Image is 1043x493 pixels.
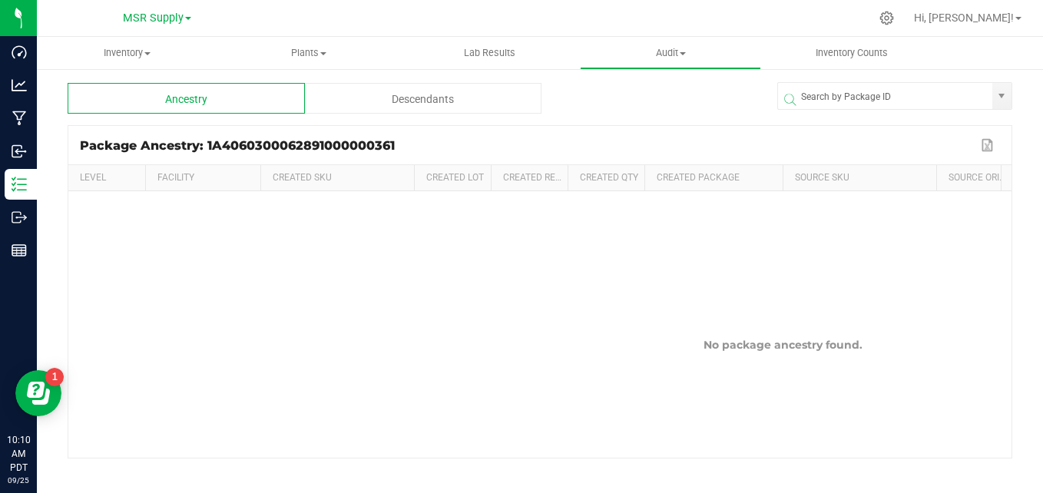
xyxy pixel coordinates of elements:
[580,37,761,69] a: Audit
[795,46,909,60] span: Inventory Counts
[45,368,64,386] iframe: Resource center unread badge
[12,78,27,93] inline-svg: Analytics
[778,83,993,111] input: Search by Package ID
[123,12,184,25] span: MSR Supply
[877,11,896,25] div: Manage settings
[7,475,30,486] p: 09/25
[12,210,27,225] inline-svg: Outbound
[7,433,30,475] p: 10:10 AM PDT
[644,165,783,191] th: Created Package
[145,165,260,191] th: Facility
[399,37,581,69] a: Lab Results
[12,243,27,258] inline-svg: Reports
[568,165,644,191] th: Created Qty
[761,37,942,69] a: Inventory Counts
[443,46,536,60] span: Lab Results
[15,370,61,416] iframe: Resource center
[491,165,568,191] th: Created Ref Field
[218,37,399,69] a: Plants
[914,12,1014,24] span: Hi, [PERSON_NAME]!
[68,165,145,191] th: Level
[260,165,414,191] th: Created SKU
[783,165,936,191] th: Source SKU
[12,144,27,159] inline-svg: Inbound
[37,46,218,60] span: Inventory
[977,135,1000,155] button: Export to Excel
[12,177,27,192] inline-svg: Inventory
[704,338,863,352] span: No package ancestry found.
[12,111,27,126] inline-svg: Manufacturing
[80,138,977,153] div: Package Ancestry: 1A4060300062891000000361
[12,45,27,60] inline-svg: Dashboard
[581,46,760,60] span: Audit
[936,165,1013,191] th: Source Origin Harvests
[37,37,218,69] a: Inventory
[219,46,399,60] span: Plants
[68,83,305,114] div: Ancestry
[414,165,491,191] th: Created Lot
[305,83,542,114] div: Descendants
